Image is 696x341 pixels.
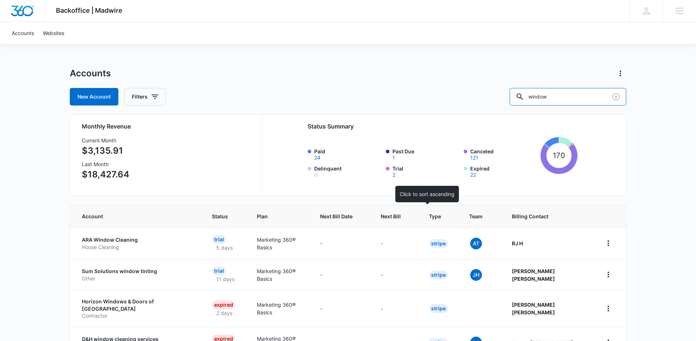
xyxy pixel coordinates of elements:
span: Next Bill [381,212,401,220]
div: Stripe [429,239,448,248]
div: Stripe [429,271,448,279]
td: - [311,227,372,259]
button: Filters [124,88,166,106]
label: Delinquent [314,165,381,177]
div: Click to sort ascending [395,186,459,202]
h3: Current Month [82,137,129,144]
p: 2 days [212,309,237,317]
span: Plan [257,212,303,220]
span: Status [212,212,229,220]
p: Marketing 360® Basics [257,267,303,283]
strong: [PERSON_NAME] [PERSON_NAME] [512,302,555,315]
button: Past Due [392,155,395,160]
div: Trial [212,267,226,275]
td: - [372,290,420,327]
button: Expired [470,172,476,177]
tspan: 170 [553,151,565,160]
p: $18,427.64 [82,168,129,181]
p: Other [82,275,194,282]
h3: Last Month [82,160,129,168]
span: JH [470,269,482,281]
label: Paid [314,147,381,160]
label: Canceled [470,147,537,160]
a: Horizon Windows & Doors of [GEOGRAPHIC_DATA]Contractor [82,298,194,319]
button: Actions [615,68,626,79]
span: Account [82,212,184,220]
p: Marketing 360® Basics [257,236,303,251]
span: Team [469,212,484,220]
div: Stripe [429,304,448,313]
h1: Accounts [70,68,111,79]
button: Clear [610,91,622,103]
p: ARA Window Cleaning [82,236,194,244]
div: Expired [212,300,235,309]
button: Canceled [470,155,478,160]
label: Trial [392,165,460,177]
span: Billing Contact [512,212,585,220]
input: Search [510,88,626,106]
button: Trial [392,172,395,177]
p: House Cleaning [82,244,194,251]
button: home [602,303,614,314]
p: Marketing 360® Basics [257,301,303,316]
a: New Account [70,88,118,106]
a: ARA Window CleaningHouse Cleaning [82,236,194,250]
p: Contractor [82,312,194,319]
span: Backoffice | Madwire [56,7,122,14]
p: Horizon Windows & Doors of [GEOGRAPHIC_DATA] [82,298,194,312]
label: Expired [470,165,537,177]
div: Trial [212,235,226,244]
h2: Monthly Revenue [82,122,253,131]
button: Paid [314,155,320,160]
button: home [602,269,614,280]
p: 5 days [212,244,237,252]
span: Next Bill Date [320,212,353,220]
span: Type [429,212,441,220]
td: - [372,227,420,259]
td: - [311,259,372,290]
strong: RJ H [512,240,523,246]
a: Sum Solutions window tintingOther [82,268,194,282]
td: - [311,290,372,327]
label: Past Due [392,147,460,160]
p: Sum Solutions window tinting [82,268,194,275]
span: At [470,238,482,249]
p: $3,135.91 [82,144,129,157]
a: Accounts [7,22,38,44]
strong: [PERSON_NAME] [PERSON_NAME] [512,268,555,282]
p: 11 days [212,275,239,283]
button: home [602,237,614,249]
a: Websites [38,22,69,44]
h2: Status Summary [308,122,578,131]
td: - [372,259,420,290]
